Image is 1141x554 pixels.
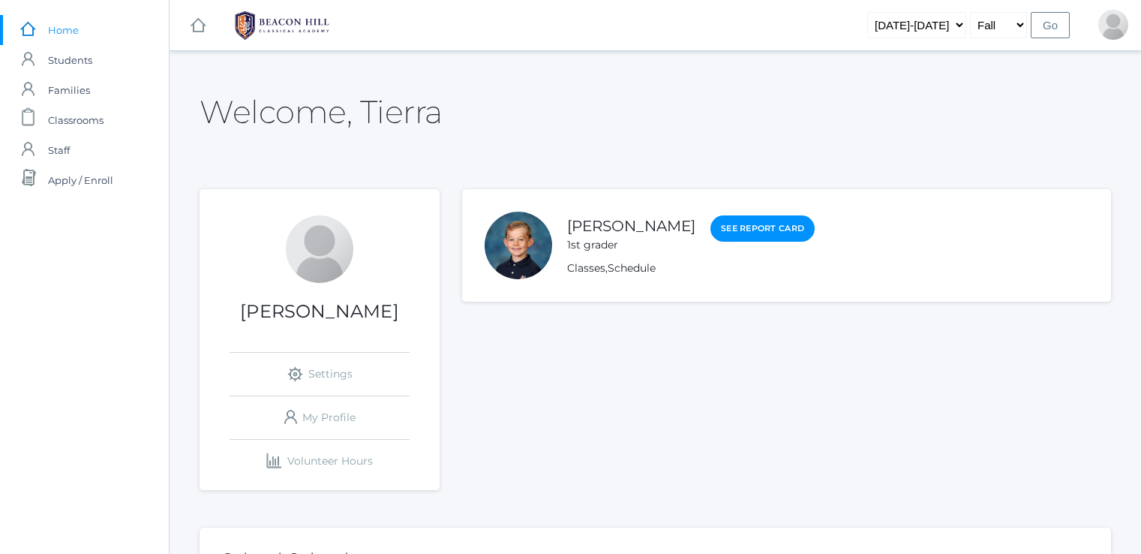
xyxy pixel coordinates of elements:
a: Schedule [608,261,656,275]
a: Settings [230,353,410,396]
span: Families [48,75,90,105]
div: 1st grader [567,237,695,253]
a: Volunteer Hours [230,440,410,483]
h2: Welcome, Tierra [200,95,443,129]
span: Home [48,15,79,45]
span: Apply / Enroll [48,165,113,195]
h1: [PERSON_NAME] [200,302,440,321]
div: Tierra Crocker [286,215,353,283]
div: Koen Crocker [485,212,552,279]
a: My Profile [230,396,410,439]
div: , [567,260,815,276]
img: 1_BHCALogos-05.png [226,7,338,44]
div: Tierra Crocker [1098,10,1128,40]
span: Staff [48,135,70,165]
input: Go [1031,12,1070,38]
a: [PERSON_NAME] [567,217,695,235]
span: Classrooms [48,105,104,135]
a: See Report Card [710,215,815,242]
a: Classes [567,261,605,275]
span: Students [48,45,92,75]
